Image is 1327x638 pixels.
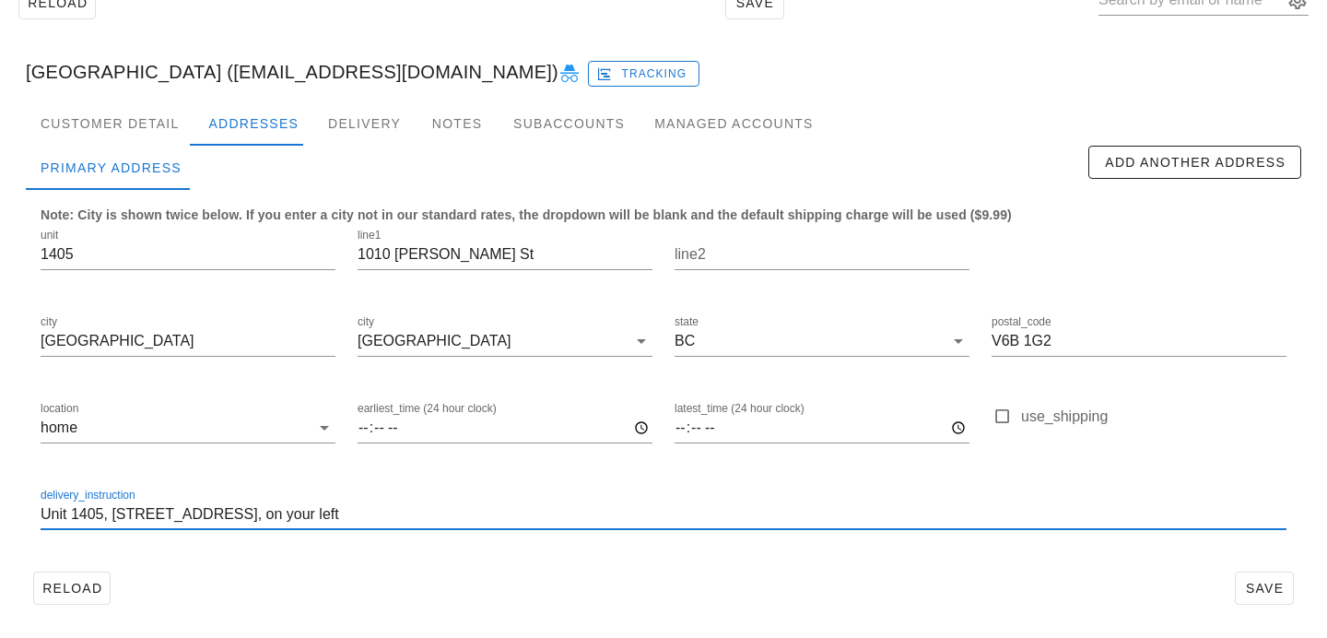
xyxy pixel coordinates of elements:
[41,419,77,436] div: home
[194,101,313,146] div: Addresses
[992,315,1051,329] label: postal_code
[41,207,1012,222] b: Note: City is shown twice below. If you enter a city not in our standard rates, the dropdown will...
[41,413,335,443] div: locationhome
[26,146,196,190] div: Primary Address
[675,315,699,329] label: state
[640,101,828,146] div: Managed Accounts
[41,489,135,502] label: delivery_instruction
[358,315,374,329] label: city
[41,315,57,329] label: city
[358,229,381,242] label: line1
[358,326,652,356] div: city[GEOGRAPHIC_DATA]
[416,101,499,146] div: Notes
[588,57,699,87] a: Tracking
[33,572,111,605] button: Reload
[358,333,511,349] div: [GEOGRAPHIC_DATA]
[41,402,78,416] label: location
[1104,155,1286,170] span: Add Another Address
[499,101,640,146] div: Subaccounts
[1243,581,1286,596] span: Save
[11,42,1316,101] div: [GEOGRAPHIC_DATA] ([EMAIL_ADDRESS][DOMAIN_NAME])
[1235,572,1294,605] button: Save
[41,581,102,596] span: Reload
[358,402,497,416] label: earliest_time (24 hour clock)
[1021,408,1286,426] label: use_shipping
[675,326,969,356] div: stateBC
[588,61,699,87] button: Tracking
[1088,146,1301,179] button: Add Another Address
[41,229,58,242] label: unit
[26,101,194,146] div: Customer Detail
[313,101,416,146] div: Delivery
[600,65,687,82] span: Tracking
[675,333,695,349] div: BC
[675,402,804,416] label: latest_time (24 hour clock)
